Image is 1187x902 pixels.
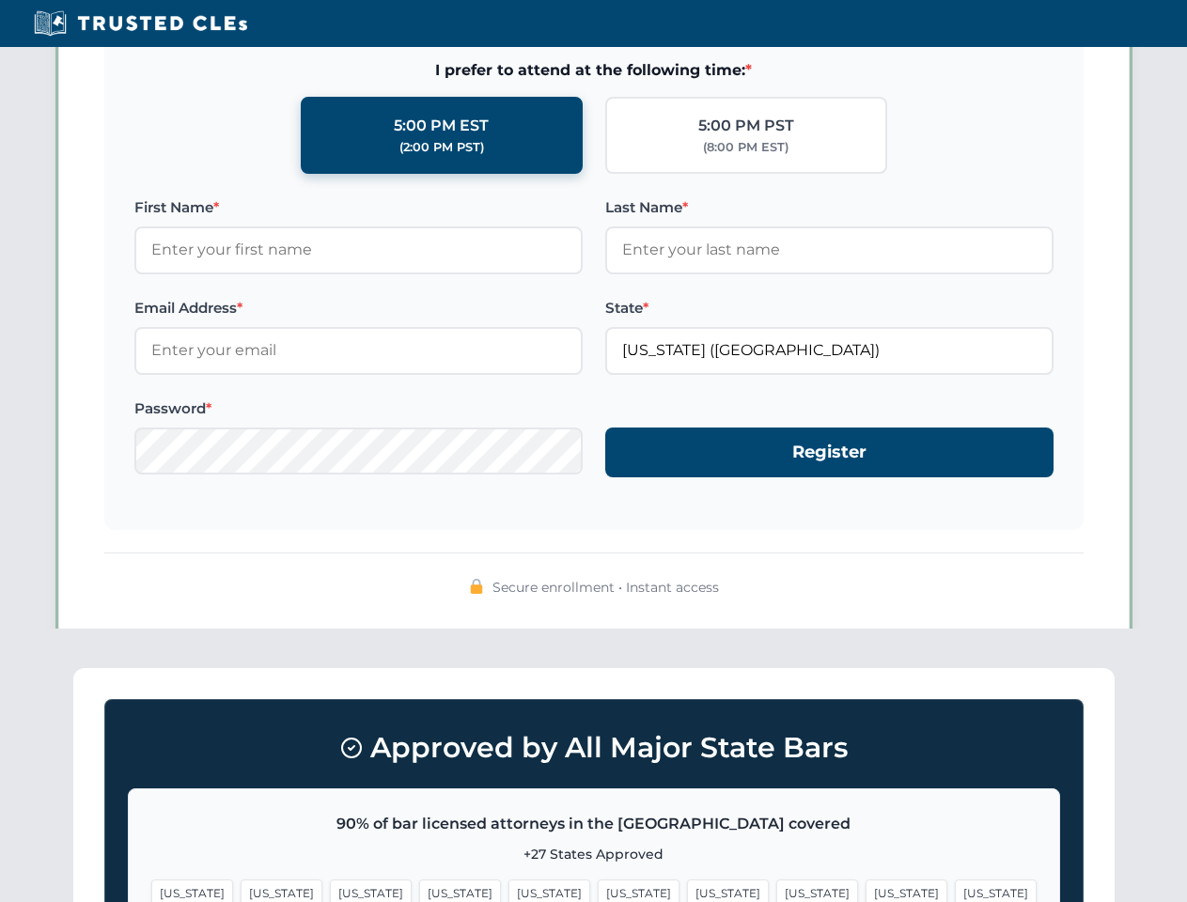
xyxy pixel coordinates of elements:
[703,138,789,157] div: (8:00 PM EST)
[151,844,1037,864] p: +27 States Approved
[134,397,583,420] label: Password
[134,297,583,319] label: Email Address
[394,114,489,138] div: 5:00 PM EST
[151,812,1037,836] p: 90% of bar licensed attorneys in the [GEOGRAPHIC_DATA] covered
[128,723,1060,773] h3: Approved by All Major State Bars
[134,327,583,374] input: Enter your email
[469,579,484,594] img: 🔒
[134,196,583,219] label: First Name
[605,327,1054,374] input: Florida (FL)
[605,226,1054,273] input: Enter your last name
[605,428,1054,477] button: Register
[28,9,253,38] img: Trusted CLEs
[134,226,583,273] input: Enter your first name
[399,138,484,157] div: (2:00 PM PST)
[134,58,1054,83] span: I prefer to attend at the following time:
[605,196,1054,219] label: Last Name
[698,114,794,138] div: 5:00 PM PST
[492,577,719,598] span: Secure enrollment • Instant access
[605,297,1054,319] label: State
